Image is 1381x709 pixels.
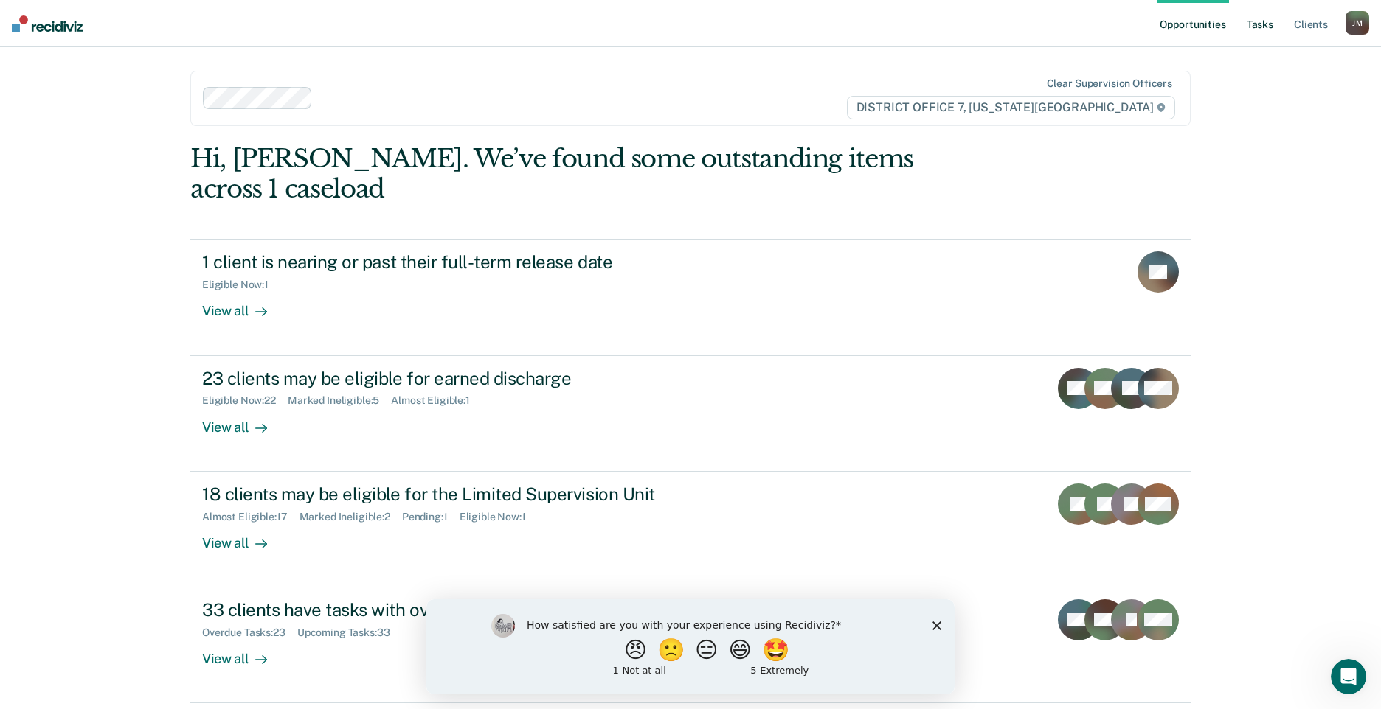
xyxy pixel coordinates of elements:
[190,356,1191,472] a: 23 clients may be eligible for earned dischargeEligible Now:22Marked Ineligible:5Almost Eligible:...
[300,511,402,523] div: Marked Ineligible : 2
[202,599,720,621] div: 33 clients have tasks with overdue or upcoming due dates
[202,407,285,436] div: View all
[190,472,1191,587] a: 18 clients may be eligible for the Limited Supervision UnitAlmost Eligible:17Marked Ineligible:2P...
[847,96,1175,119] span: DISTRICT OFFICE 7, [US_STATE][GEOGRAPHIC_DATA]
[460,511,538,523] div: Eligible Now : 1
[297,626,402,639] div: Upcoming Tasks : 33
[202,523,285,551] div: View all
[202,368,720,389] div: 23 clients may be eligible for earned discharge
[1331,659,1366,694] iframe: Intercom live chat
[12,15,83,32] img: Recidiviz
[202,394,288,407] div: Eligible Now : 22
[202,291,285,320] div: View all
[190,239,1191,355] a: 1 client is nearing or past their full-term release dateEligible Now:1View all
[202,251,720,273] div: 1 client is nearing or past their full-term release date
[202,483,720,505] div: 18 clients may be eligible for the Limited Supervision Unit
[202,639,285,668] div: View all
[202,279,280,291] div: Eligible Now : 1
[1346,11,1369,35] div: J M
[1047,77,1172,90] div: Clear supervision officers
[288,394,391,407] div: Marked Ineligible : 5
[190,587,1191,703] a: 33 clients have tasks with overdue or upcoming due datesOverdue Tasks:23Upcoming Tasks:33View all
[190,144,991,204] div: Hi, [PERSON_NAME]. We’ve found some outstanding items across 1 caseload
[1346,11,1369,35] button: JM
[402,511,460,523] div: Pending : 1
[391,394,482,407] div: Almost Eligible : 1
[202,626,297,639] div: Overdue Tasks : 23
[426,599,955,694] iframe: Survey by Kim from Recidiviz
[202,511,300,523] div: Almost Eligible : 17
